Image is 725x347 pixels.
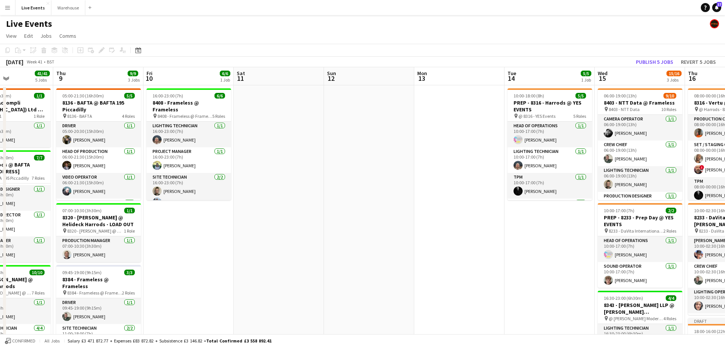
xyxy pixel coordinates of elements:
span: Edit [24,32,33,39]
div: Salary £3 471 872.77 + Expenses £83 872.82 + Subsistence £3 146.82 = [68,338,271,344]
div: BST [47,59,54,65]
button: Live Events [15,0,51,15]
app-user-avatar: Production Managers [710,19,719,28]
span: Week 41 [25,59,44,65]
h1: Live Events [6,18,52,29]
button: Publish 5 jobs [633,57,676,67]
button: Confirmed [4,337,37,345]
span: All jobs [43,338,61,344]
span: Total Confirmed £3 558 892.41 [206,338,271,344]
a: View [3,31,20,41]
span: Confirmed [12,338,35,344]
a: Comms [56,31,79,41]
a: Edit [21,31,36,41]
div: [DATE] [6,58,23,66]
span: Comms [59,32,76,39]
a: 17 [712,3,721,12]
button: Revert 5 jobs [678,57,719,67]
span: View [6,32,17,39]
span: 17 [717,2,722,7]
span: Jobs [40,32,52,39]
button: Warehouse [51,0,85,15]
a: Jobs [37,31,55,41]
